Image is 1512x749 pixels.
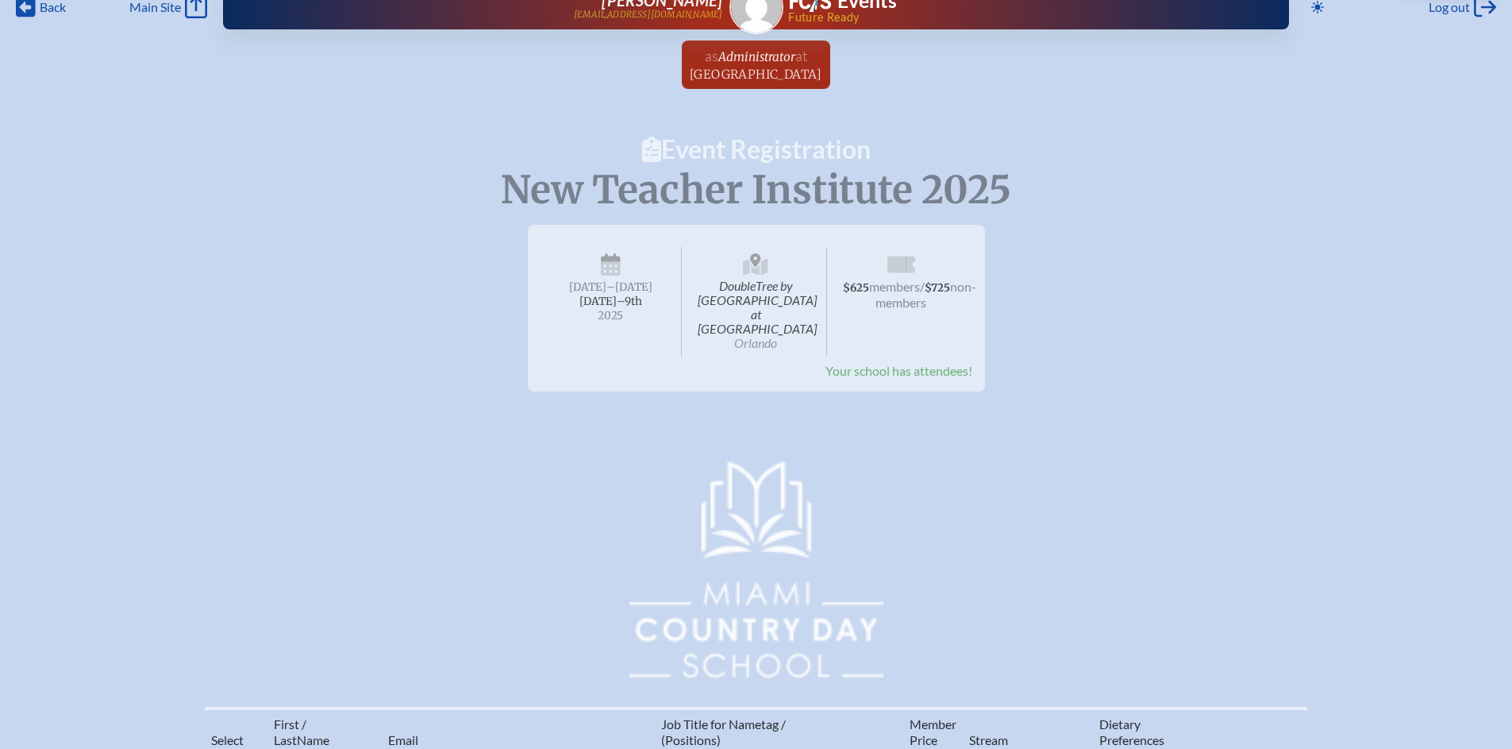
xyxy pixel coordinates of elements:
span: Price [910,732,937,747]
span: [DATE] [569,280,606,294]
span: $625 [843,281,869,295]
span: at [795,47,807,64]
span: Last [274,732,297,747]
span: –[DATE] [606,280,652,294]
span: [DATE]–⁠9th [579,295,642,308]
span: Your school has attendees! [825,363,972,378]
p: New Teacher Institute 2025 [337,168,1175,212]
span: / [920,279,925,294]
a: asAdministratorat[GEOGRAPHIC_DATA] [683,41,829,89]
span: DoubleTree by [GEOGRAPHIC_DATA] at [GEOGRAPHIC_DATA] [685,247,827,357]
span: Select [211,732,244,747]
span: Administrator [718,49,795,64]
p: [EMAIL_ADDRESS][DOMAIN_NAME] [574,10,723,20]
span: First / [274,716,306,732]
span: members [869,279,920,294]
span: ary Preferences [1099,716,1164,747]
span: Orlando [734,335,777,350]
span: er [945,716,956,732]
span: as [705,47,718,64]
span: [GEOGRAPHIC_DATA] [690,67,822,82]
span: non-members [875,279,976,310]
span: 2025 [553,310,669,322]
span: $725 [925,281,950,295]
img: Miami Country Day School [629,461,883,678]
span: Future Ready [788,12,1238,23]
